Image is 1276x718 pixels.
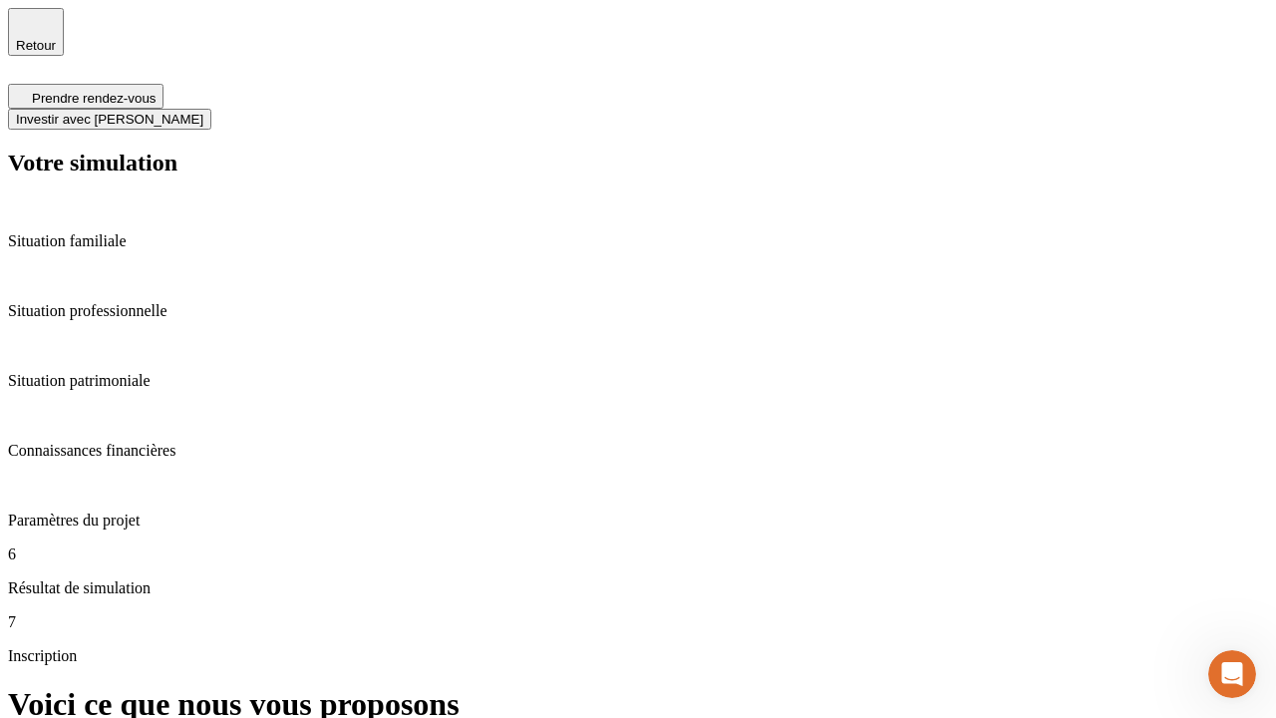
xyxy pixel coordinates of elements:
[8,372,1268,390] p: Situation patrimoniale
[8,512,1268,530] p: Paramètres du projet
[8,8,64,56] button: Retour
[8,232,1268,250] p: Situation familiale
[8,442,1268,460] p: Connaissances financières
[32,91,156,106] span: Prendre rendez-vous
[8,545,1268,563] p: 6
[8,579,1268,597] p: Résultat de simulation
[8,302,1268,320] p: Situation professionnelle
[8,613,1268,631] p: 7
[8,84,163,109] button: Prendre rendez-vous
[8,109,211,130] button: Investir avec [PERSON_NAME]
[1208,650,1256,698] iframe: Intercom live chat
[16,112,203,127] span: Investir avec [PERSON_NAME]
[8,150,1268,177] h2: Votre simulation
[16,38,56,53] span: Retour
[8,647,1268,665] p: Inscription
